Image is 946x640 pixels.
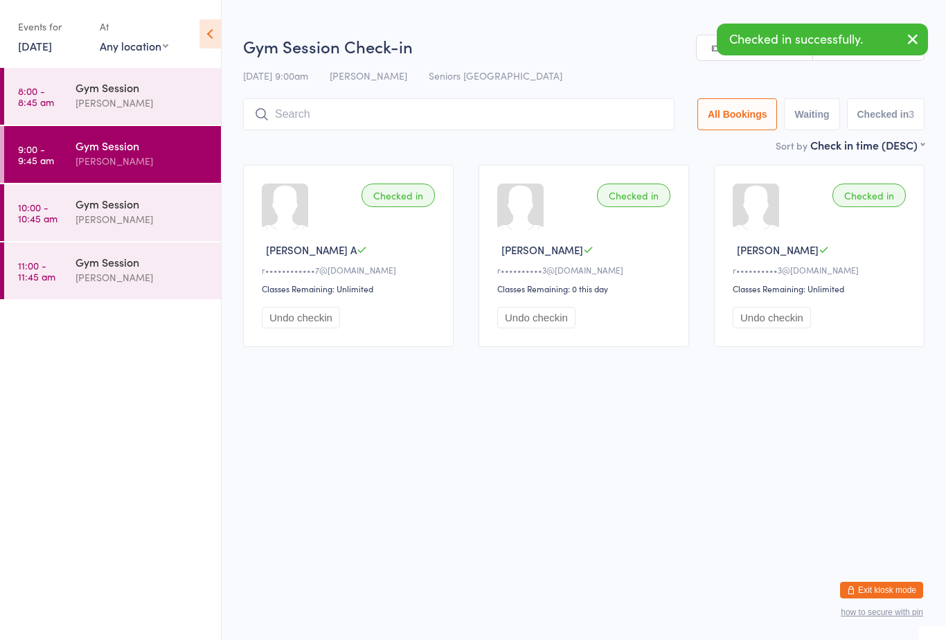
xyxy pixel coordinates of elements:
div: r••••••••••3@[DOMAIN_NAME] [497,264,675,276]
span: [PERSON_NAME] A [266,242,357,257]
div: [PERSON_NAME] [75,211,209,227]
button: Undo checkin [733,307,811,328]
time: 11:00 - 11:45 am [18,260,55,282]
button: Checked in3 [847,98,925,130]
a: 10:00 -10:45 amGym Session[PERSON_NAME] [4,184,221,241]
div: Gym Session [75,80,209,95]
button: Waiting [784,98,839,130]
span: [PERSON_NAME] [501,242,583,257]
time: 8:00 - 8:45 am [18,85,54,107]
span: Seniors [GEOGRAPHIC_DATA] [429,69,562,82]
div: Gym Session [75,196,209,211]
span: [PERSON_NAME] [330,69,407,82]
div: [PERSON_NAME] [75,153,209,169]
div: Gym Session [75,138,209,153]
div: r••••••••••3@[DOMAIN_NAME] [733,264,910,276]
div: Check in time (DESC) [810,137,925,152]
div: Checked in successfully. [717,24,928,55]
div: At [100,15,168,38]
div: Events for [18,15,86,38]
input: Search [243,98,675,130]
time: 10:00 - 10:45 am [18,202,57,224]
label: Sort by [776,139,807,152]
div: Classes Remaining: Unlimited [262,283,439,294]
div: [PERSON_NAME] [75,95,209,111]
a: 9:00 -9:45 amGym Session[PERSON_NAME] [4,126,221,183]
time: 9:00 - 9:45 am [18,143,54,166]
a: 11:00 -11:45 amGym Session[PERSON_NAME] [4,242,221,299]
a: [DATE] [18,38,52,53]
div: r••••••••••••7@[DOMAIN_NAME] [262,264,439,276]
div: Gym Session [75,254,209,269]
h2: Gym Session Check-in [243,35,925,57]
button: Undo checkin [262,307,340,328]
div: Checked in [362,184,435,207]
span: [DATE] 9:00am [243,69,308,82]
a: 8:00 -8:45 amGym Session[PERSON_NAME] [4,68,221,125]
div: Checked in [832,184,906,207]
button: Exit kiosk mode [840,582,923,598]
button: how to secure with pin [841,607,923,617]
div: [PERSON_NAME] [75,269,209,285]
div: Checked in [597,184,670,207]
div: Classes Remaining: Unlimited [733,283,910,294]
div: 3 [909,109,914,120]
button: Undo checkin [497,307,575,328]
span: [PERSON_NAME] [737,242,819,257]
div: Classes Remaining: 0 this day [497,283,675,294]
div: Any location [100,38,168,53]
button: All Bookings [697,98,778,130]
